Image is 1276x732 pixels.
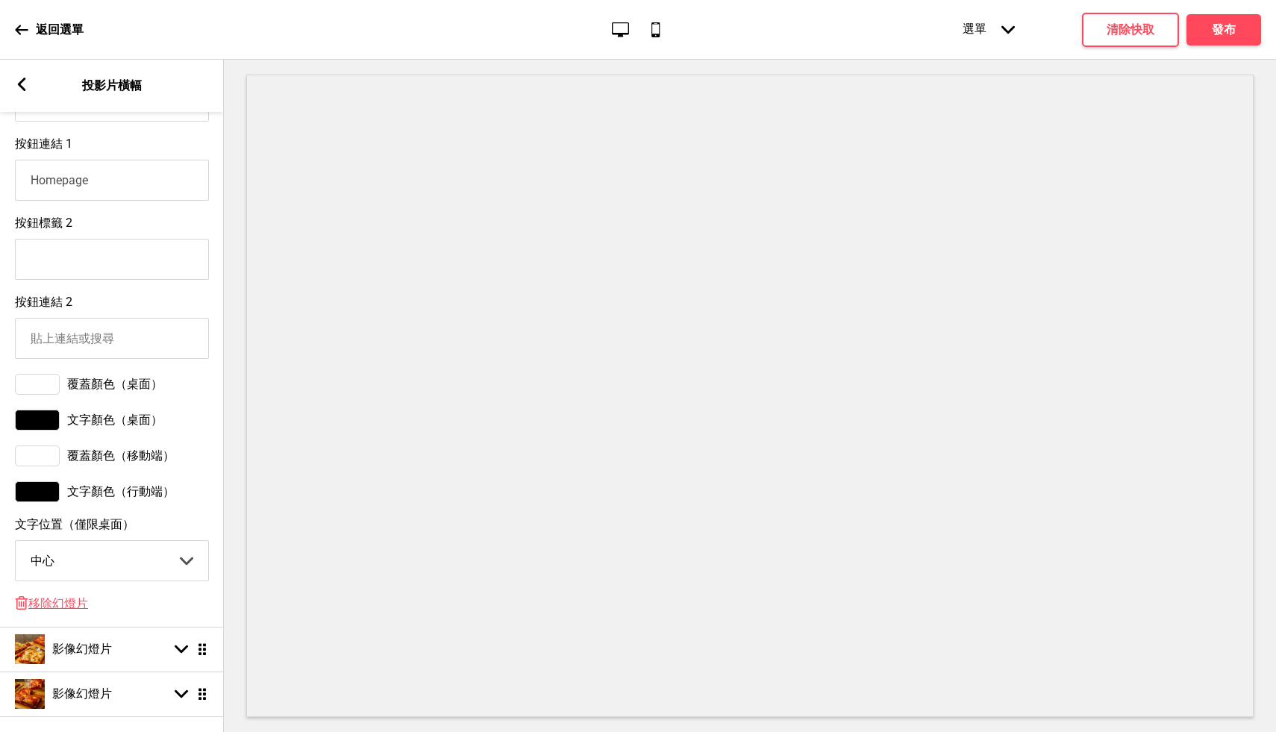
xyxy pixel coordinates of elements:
font: 清除快取 [1107,22,1154,37]
button: 發布 [1186,14,1261,46]
font: 文字位置（僅限桌面） [15,517,134,531]
button: 清除快取 [1082,13,1179,47]
a: 返回選單 [15,10,84,50]
div: 文字顏色（行動端） [15,481,209,502]
font: 按鈕連結 2 [15,295,72,309]
div: 覆蓋顏色（桌面） [15,374,209,395]
font: 影像幻燈片 [52,642,112,656]
font: 返回選單 [36,22,84,37]
input: 貼上連結或搜尋 [15,160,209,201]
font: 按鈕標籤 2 [15,216,72,230]
font: 影像幻燈片 [52,686,112,701]
div: 文字顏色（桌面） [15,410,209,431]
font: 按鈕連結 1 [15,137,72,151]
font: 投影片橫幅 [82,78,142,93]
font: 移除幻燈片 [28,596,88,610]
input: 貼上連結或搜尋 [15,318,209,359]
font: 選單 [963,22,986,36]
font: 覆蓋顏色（移動端） [67,448,175,463]
font: 覆蓋顏色（桌面） [67,377,163,391]
div: 覆蓋顏色（移動端） [15,445,209,466]
font: 文字顏色（桌面） [67,413,163,427]
font: 發布 [1212,22,1236,37]
font: 文字顏色（行動端） [67,484,175,498]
